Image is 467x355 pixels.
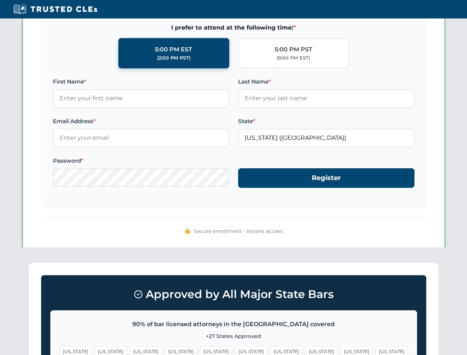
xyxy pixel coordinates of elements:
[60,332,408,340] p: +27 States Approved
[238,168,414,188] button: Register
[53,129,229,147] input: Enter your email
[238,117,414,126] label: State
[155,45,192,54] div: 5:00 PM EST
[275,45,312,54] div: 5:00 PM PST
[194,227,283,235] span: Secure enrollment • Instant access
[50,284,417,304] h3: Approved by All Major State Bars
[60,319,408,329] p: 90% of bar licensed attorneys in the [GEOGRAPHIC_DATA] covered
[185,228,190,234] img: 🔒
[238,89,414,108] input: Enter your last name
[53,156,229,165] label: Password
[157,54,190,62] div: (2:00 PM PST)
[53,77,229,86] label: First Name
[277,54,310,62] div: (8:00 PM EST)
[238,129,414,147] input: Florida (FL)
[53,117,229,126] label: Email Address
[53,89,229,108] input: Enter your first name
[53,23,414,33] span: I prefer to attend at the following time:
[238,77,414,86] label: Last Name
[11,4,99,15] img: Trusted CLEs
